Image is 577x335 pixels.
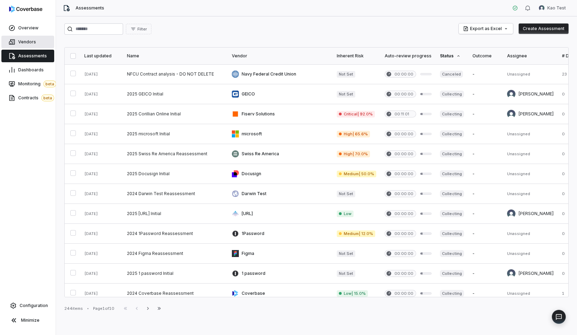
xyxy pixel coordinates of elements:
[468,144,503,164] td: -
[507,209,515,218] img: Akhil Vaid avatar
[93,306,114,311] div: Page 1 of 10
[468,164,503,184] td: -
[468,204,503,224] td: -
[20,303,48,308] span: Configuration
[1,92,54,104] a: Contractsbeta
[1,78,54,90] a: Monitoringbeta
[43,80,56,87] span: beta
[539,5,544,11] img: Kao Test avatar
[18,67,44,73] span: Dashboards
[468,244,503,264] td: -
[84,53,119,59] div: Last updated
[519,23,569,34] button: Create Assessment
[535,3,570,13] button: Kao Test avatarKao Test
[9,6,42,13] img: logo-D7KZi-bG.svg
[507,90,515,98] img: Lili Jiang avatar
[468,84,503,104] td: -
[232,53,328,59] div: Vendor
[468,264,503,284] td: -
[468,64,503,84] td: -
[18,53,47,59] span: Assessments
[472,53,499,59] div: Outcome
[337,53,376,59] div: Inherent Risk
[87,306,89,311] div: •
[3,299,53,312] a: Configuration
[21,318,40,323] span: Minimize
[507,110,515,118] img: Lili Jiang avatar
[547,5,566,11] span: Kao Test
[76,5,104,11] span: Assessments
[18,94,54,101] span: Contracts
[137,27,147,32] span: Filter
[468,104,503,124] td: -
[1,22,54,34] a: Overview
[1,36,54,48] a: Vendors
[127,53,223,59] div: Name
[385,53,432,59] div: Auto-review progress
[440,53,464,59] div: Status
[468,224,503,244] td: -
[1,50,54,62] a: Assessments
[1,64,54,76] a: Dashboards
[3,313,53,327] button: Minimize
[459,23,513,34] button: Export as Excel
[468,124,503,144] td: -
[18,25,38,31] span: Overview
[468,184,503,204] td: -
[126,24,151,34] button: Filter
[18,80,56,87] span: Monitoring
[41,94,54,101] span: beta
[64,306,83,311] div: 244 items
[507,269,515,278] img: Lili Jiang avatar
[562,53,577,59] div: # Docs
[18,39,36,45] span: Vendors
[507,53,554,59] div: Assignee
[468,284,503,304] td: -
